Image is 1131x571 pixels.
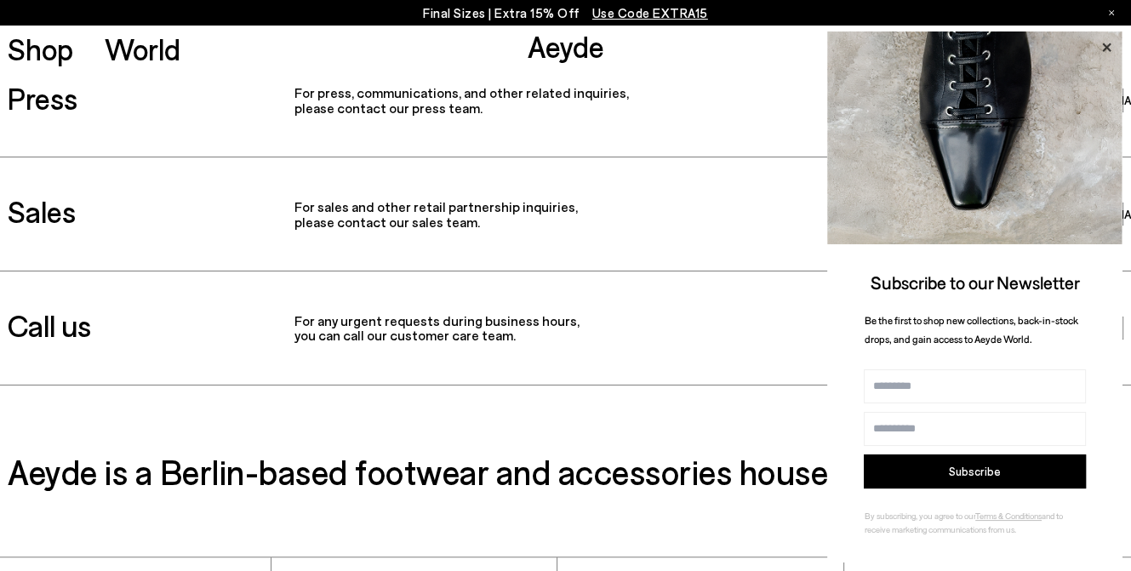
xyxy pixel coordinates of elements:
p: For sales and other retail partnership inquiries, please contact our sales team. [294,199,837,229]
p: For any urgent requests during business hours, you can call our customer care team. [294,313,837,343]
button: Subscribe [864,454,1086,488]
h3: Aeyde is a Berlin-based footwear and accessories house founded in [DATE]. [8,448,1123,494]
a: press@aeyde.com [953,89,1123,111]
a: Shop [8,34,73,64]
p: Final Sizes | Extra 15% Off [423,3,708,24]
a: Terms & Conditions [975,511,1042,521]
p: For press, communications, and other related inquiries, please contact our press team. [294,85,837,115]
span: By subscribing, you agree to our [865,511,975,521]
a: sales@aeyde.com [953,203,1123,226]
span: Be the first to shop new collections, back-in-stock drops, and gain access to Aeyde World. [865,314,1078,345]
img: ca3f721fb6ff708a270709c41d776025.jpg [827,31,1122,244]
span: Navigate to /collections/ss25-final-sizes [592,5,708,20]
a: World [105,34,180,64]
span: Subscribe to our Newsletter [871,271,1080,293]
a: Aeyde [528,28,604,64]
